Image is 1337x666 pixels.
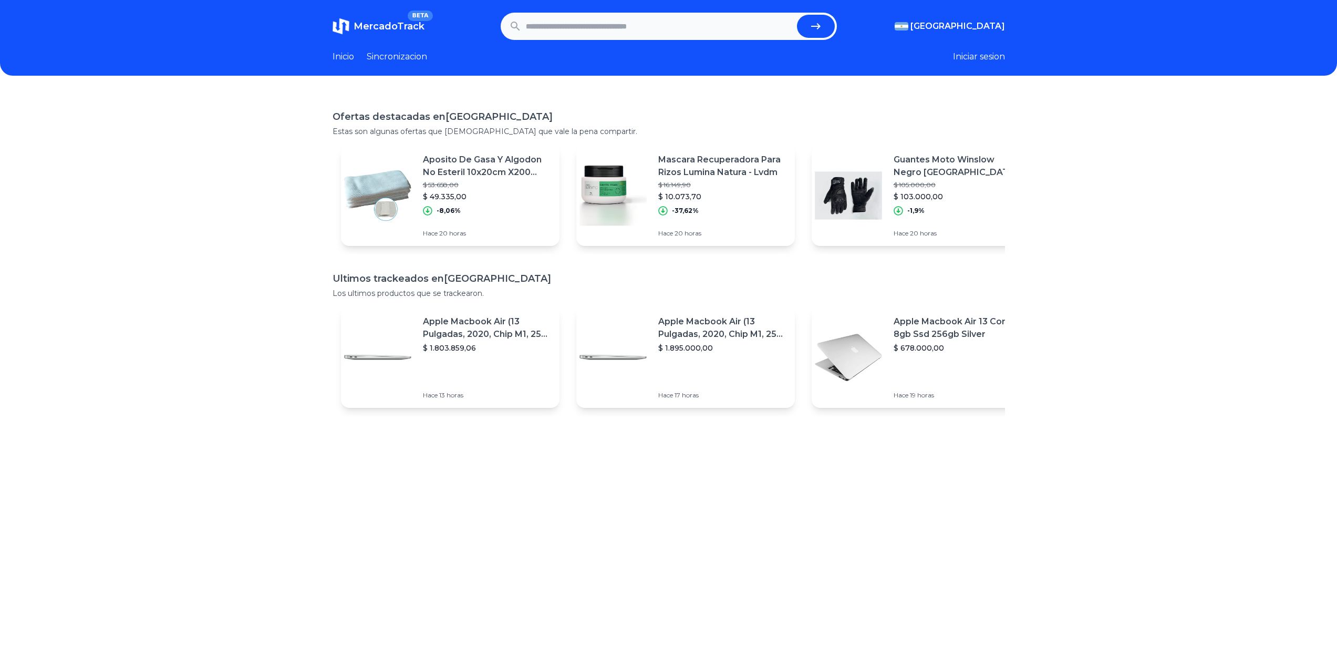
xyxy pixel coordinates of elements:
[895,20,1005,33] button: [GEOGRAPHIC_DATA]
[576,159,650,232] img: Featured image
[333,50,354,63] a: Inicio
[333,271,1005,286] h1: Ultimos trackeados en [GEOGRAPHIC_DATA]
[812,159,885,232] img: Featured image
[354,21,424,32] span: MercadoTrack
[423,191,551,202] p: $ 49.335,00
[894,153,1022,179] p: Guantes Moto Winslow Negro [GEOGRAPHIC_DATA] Talle S
[423,229,551,238] p: Hace 20 horas
[341,159,414,232] img: Featured image
[658,181,786,189] p: $ 16.149,90
[333,126,1005,137] p: Estas son algunas ofertas que [DEMOGRAPHIC_DATA] que vale la pena compartir.
[658,343,786,353] p: $ 1.895.000,00
[658,391,786,399] p: Hace 17 horas
[907,207,925,215] p: -1,9%
[953,50,1005,63] button: Iniciar sesion
[658,315,786,341] p: Apple Macbook Air (13 Pulgadas, 2020, Chip M1, 256 Gb De Ssd, 8 Gb De Ram) - Plata
[812,145,1030,246] a: Featured imageGuantes Moto Winslow Negro [GEOGRAPHIC_DATA] Talle S$ 105.000,00$ 103.000,00-1,9%Ha...
[408,11,432,21] span: BETA
[341,321,414,394] img: Featured image
[812,307,1030,408] a: Featured imageApple Macbook Air 13 Core I5 8gb Ssd 256gb Silver$ 678.000,00Hace 19 horas
[341,145,559,246] a: Featured imageAposito De Gasa Y Algodon No Esteril 10x20cm X200 Unidades$ 53.658,00$ 49.335,00-8,...
[894,343,1022,353] p: $ 678.000,00
[576,321,650,394] img: Featured image
[576,145,795,246] a: Featured imageMascara Recuperadora Para Rizos Lumina Natura - Lvdm$ 16.149,90$ 10.073,70-37,62%Ha...
[341,307,559,408] a: Featured imageApple Macbook Air (13 Pulgadas, 2020, Chip M1, 256 Gb De Ssd, 8 Gb De Ram) - Plata$...
[658,191,786,202] p: $ 10.073,70
[894,391,1022,399] p: Hace 19 horas
[910,20,1005,33] span: [GEOGRAPHIC_DATA]
[895,22,908,30] img: Argentina
[333,18,349,35] img: MercadoTrack
[672,207,699,215] p: -37,62%
[423,343,551,353] p: $ 1.803.859,06
[423,315,551,341] p: Apple Macbook Air (13 Pulgadas, 2020, Chip M1, 256 Gb De Ssd, 8 Gb De Ram) - Plata
[576,307,795,408] a: Featured imageApple Macbook Air (13 Pulgadas, 2020, Chip M1, 256 Gb De Ssd, 8 Gb De Ram) - Plata$...
[333,288,1005,299] p: Los ultimos productos que se trackearon.
[658,229,786,238] p: Hace 20 horas
[437,207,461,215] p: -8,06%
[423,181,551,189] p: $ 53.658,00
[423,391,551,399] p: Hace 13 horas
[894,315,1022,341] p: Apple Macbook Air 13 Core I5 8gb Ssd 256gb Silver
[894,181,1022,189] p: $ 105.000,00
[333,109,1005,124] h1: Ofertas destacadas en [GEOGRAPHIC_DATA]
[367,50,427,63] a: Sincronizacion
[894,191,1022,202] p: $ 103.000,00
[812,321,885,394] img: Featured image
[423,153,551,179] p: Aposito De Gasa Y Algodon No Esteril 10x20cm X200 Unidades
[658,153,786,179] p: Mascara Recuperadora Para Rizos Lumina Natura - Lvdm
[894,229,1022,238] p: Hace 20 horas
[333,18,424,35] a: MercadoTrackBETA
